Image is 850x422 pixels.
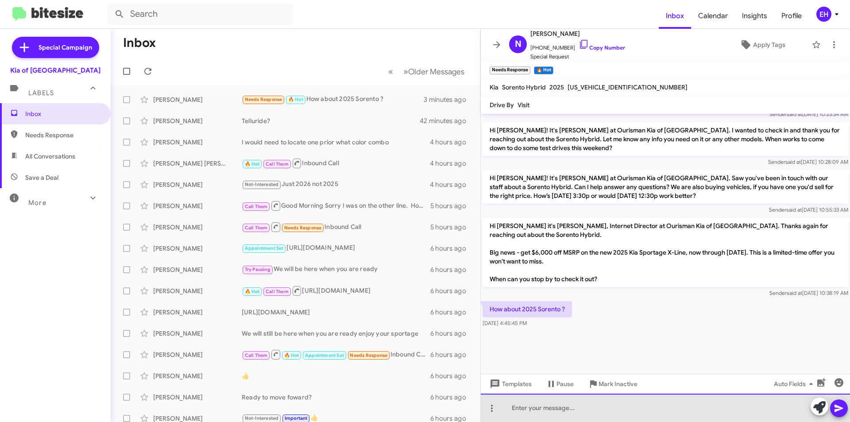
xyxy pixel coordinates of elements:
span: [PHONE_NUMBER] [530,39,625,52]
span: [DATE] 4:45:45 PM [483,320,527,326]
div: 5 hours ago [430,223,473,232]
div: [PERSON_NAME] [153,95,242,104]
span: All Conversations [25,152,75,161]
div: 6 hours ago [430,393,473,402]
span: « [388,66,393,77]
span: Kia [490,83,498,91]
span: Call Them [266,289,289,294]
button: Next [398,62,470,81]
div: Inbound Call [242,221,430,232]
div: [PERSON_NAME] [153,223,242,232]
span: » [403,66,408,77]
small: 🔥 Hot [534,66,553,74]
span: Save a Deal [25,173,58,182]
div: 6 hours ago [430,244,473,253]
span: Call Them [266,161,289,167]
div: 6 hours ago [430,308,473,317]
span: Sender [DATE] 10:23:34 AM [769,111,848,117]
span: [US_VEHICLE_IDENTIFICATION_NUMBER] [568,83,688,91]
a: Profile [774,3,809,29]
span: said at [787,111,802,117]
div: [URL][DOMAIN_NAME] [242,243,430,253]
span: Appointment Set [245,245,284,251]
div: We will still be here when you are ready enjoy your sportage [242,329,430,338]
span: 2025 [549,83,564,91]
div: [PERSON_NAME] [153,116,242,125]
span: Not-Interested [245,182,279,187]
button: Templates [481,376,539,392]
span: Appointment Set [305,352,344,358]
span: Special Request [530,52,625,61]
span: Important [285,415,308,421]
p: Hi [PERSON_NAME]! It's [PERSON_NAME] at Ourisman Kia of [GEOGRAPHIC_DATA]. Saw you've been in tou... [483,170,848,204]
div: [PERSON_NAME] [153,201,242,210]
div: [PERSON_NAME] [153,265,242,274]
span: N [515,37,522,51]
button: EH [809,7,840,22]
div: [URL][DOMAIN_NAME] [242,308,430,317]
div: Ready to move foward? [242,393,430,402]
span: 🔥 Hot [245,289,260,294]
div: Just 2026 not 2025 [242,179,430,190]
span: Call Them [245,204,268,209]
span: Sender [DATE] 10:38:19 AM [769,290,848,296]
div: 6 hours ago [430,329,473,338]
div: How about 2025 Sorento ? [242,94,424,105]
div: EH [816,7,831,22]
span: More [28,199,46,207]
span: 🔥 Hot [245,161,260,167]
div: I would need to locate one prior what color combo [242,138,430,147]
div: Inbound Call [242,158,430,169]
div: 4 hours ago [430,159,473,168]
span: Sender [DATE] 10:28:09 AM [768,159,848,165]
div: [PERSON_NAME] [153,180,242,189]
div: [PERSON_NAME] [153,308,242,317]
span: said at [787,290,802,296]
div: 6 hours ago [430,372,473,380]
span: Sender [DATE] 10:55:33 AM [769,206,848,213]
span: said at [785,159,801,165]
button: Previous [383,62,398,81]
div: 4 hours ago [430,180,473,189]
a: Calendar [691,3,735,29]
span: Call Them [245,225,268,231]
span: Needs Response [25,131,100,139]
span: Templates [488,376,532,392]
span: Drive By [490,101,514,109]
input: Search [107,4,293,25]
div: Telluride? [242,116,420,125]
span: Insights [735,3,774,29]
span: 🔥 Hot [288,97,303,102]
div: Good Morning Sorry I was on the other line. How can I help you [242,200,430,211]
div: 6 hours ago [430,286,473,295]
div: 3 minutes ago [424,95,473,104]
div: 42 minutes ago [420,116,473,125]
p: How about 2025 Sorento ? [483,301,572,317]
div: We will be here when you are ready [242,264,430,275]
span: Try Pausing [245,267,270,272]
div: [PERSON_NAME] [153,350,242,359]
span: Labels [28,89,54,97]
div: 6 hours ago [430,265,473,274]
span: Apply Tags [753,37,785,53]
small: Needs Response [490,66,530,74]
div: [PERSON_NAME] [153,244,242,253]
div: 5 hours ago [430,201,473,210]
button: Auto Fields [767,376,823,392]
span: Call Them [245,352,268,358]
a: Special Campaign [12,37,99,58]
nav: Page navigation example [383,62,470,81]
div: 4 hours ago [430,138,473,147]
span: Needs Response [350,352,387,358]
span: said at [786,206,802,213]
div: [PERSON_NAME] [PERSON_NAME] [153,159,242,168]
div: Inbound Call [242,349,430,360]
a: Inbox [659,3,691,29]
span: Needs Response [284,225,322,231]
span: Sorento Hybrid [502,83,546,91]
div: 👍 [242,372,430,380]
h1: Inbox [123,36,156,50]
span: Older Messages [408,67,464,77]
